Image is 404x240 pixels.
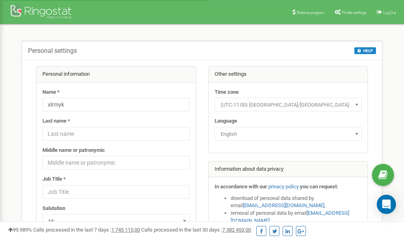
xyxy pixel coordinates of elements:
strong: In accordance with our [215,184,267,190]
strong: you can request: [300,184,338,190]
label: Name * [42,89,60,96]
u: 1 745 115,00 [111,227,140,233]
button: HELP [354,47,376,54]
label: Salutation [42,205,65,212]
a: privacy policy [268,184,299,190]
span: Calls processed in the last 30 days : [141,227,251,233]
div: Information about data privacy [209,161,368,177]
span: Calls processed in the last 7 days : [33,227,140,233]
label: Last name * [42,117,70,125]
span: Mr. [42,214,190,228]
input: Job Title [42,185,190,199]
div: Other settings [209,67,368,83]
a: [EMAIL_ADDRESS][DOMAIN_NAME] [243,202,324,208]
li: download of personal data shared by email , [231,195,362,210]
span: Log Out [383,10,396,15]
div: Open Intercom Messenger [377,195,396,214]
div: Personal information [36,67,196,83]
span: (UTC-11:00) Pacific/Midway [217,99,359,111]
label: Language [215,117,237,125]
span: English [215,127,362,141]
span: Referral program [297,10,324,15]
span: 99,989% [8,227,32,233]
span: (UTC-11:00) Pacific/Midway [215,98,362,111]
label: Middle name or patronymic [42,147,105,154]
input: Name [42,98,190,111]
input: Middle name or patronymic [42,156,190,169]
label: Job Title * [42,175,66,183]
label: Time zone [215,89,239,96]
u: 7 382 453,00 [222,227,251,233]
span: English [217,129,359,140]
h5: Personal settings [28,47,77,54]
span: Mr. [45,216,187,227]
input: Last name [42,127,190,141]
span: Profile settings [342,10,366,15]
li: removal of personal data by email , [231,210,362,224]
